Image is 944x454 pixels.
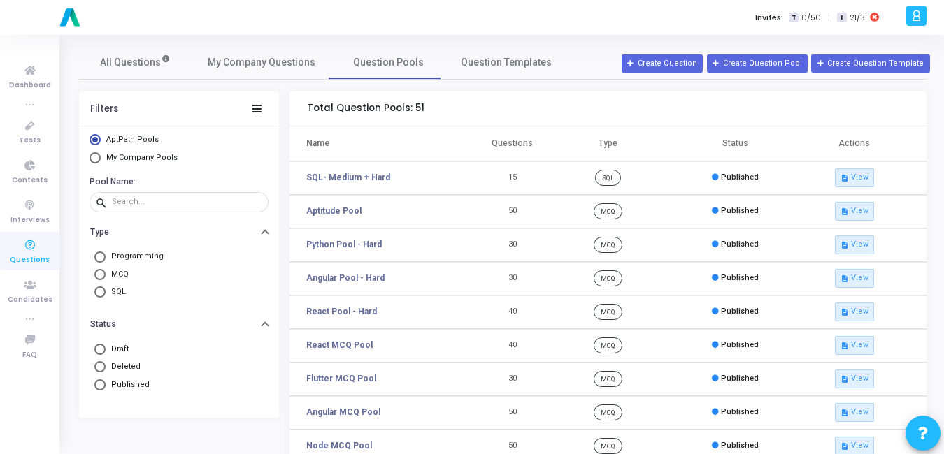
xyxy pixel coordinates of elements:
[828,10,830,24] span: |
[480,329,544,363] td: 40
[835,235,874,254] button: descriptionView
[90,319,116,330] h6: Status
[100,55,171,70] span: All Questions
[789,13,798,23] span: T
[480,363,544,396] td: 30
[837,13,846,23] span: I
[594,337,622,353] span: MCQ
[461,55,552,70] span: Question Templates
[12,175,48,186] span: Contests
[90,103,118,115] div: Filters
[841,409,848,416] i: description
[106,135,159,144] span: AptPath Pools
[594,304,622,319] span: MCQ
[835,202,874,220] button: descriptionView
[841,274,848,282] i: description
[10,254,50,266] span: Questions
[306,272,385,284] a: Angular Pool - Hard
[106,379,150,391] span: Published
[106,251,164,263] span: Programming
[835,403,874,421] button: descriptionView
[306,439,372,452] a: Node MCQ Pool
[811,54,929,73] button: Create Question Template
[56,3,84,31] img: logo
[712,440,759,452] div: Published
[8,294,52,306] span: Candidates
[835,269,874,287] button: descriptionView
[594,404,622,420] span: MCQ
[306,171,390,184] a: SQL- Medium + Hard
[79,221,279,242] button: Type
[841,442,848,450] i: description
[841,342,848,349] i: description
[306,238,382,251] a: Python Pool - Hard
[712,373,759,385] div: Published
[841,308,848,316] i: description
[799,126,927,161] th: Actions
[672,126,799,161] th: Status
[594,270,622,286] span: MCQ
[712,306,759,318] div: Published
[850,12,867,24] span: 21/31
[841,207,848,215] i: description
[289,126,480,161] th: Name
[90,227,109,237] h6: Type
[22,349,37,361] span: FAQ
[544,126,671,161] th: Type
[106,269,129,281] span: MCQ
[835,168,874,186] button: descriptionView
[9,80,51,91] span: Dashboard
[112,198,263,206] input: Search...
[95,196,112,209] mat-icon: search
[835,369,874,388] button: descriptionView
[712,172,759,184] div: Published
[90,134,269,167] mat-radio-group: Select Library
[306,305,377,318] a: React Pool - Hard
[595,170,621,185] span: SQL
[594,203,622,219] span: MCQ
[480,195,544,228] td: 50
[841,174,848,182] i: description
[106,344,129,356] span: Draft
[10,214,50,226] span: Interviews
[106,286,126,298] span: SQL
[480,126,544,161] th: Questions
[480,262,544,295] td: 30
[106,361,141,373] span: Deleted
[306,339,373,351] a: React MCQ Pool
[707,54,808,73] button: Create Question Pool
[306,372,376,385] a: Flutter MCQ Pool
[480,295,544,329] td: 40
[835,336,874,354] button: descriptionView
[594,371,622,386] span: MCQ
[306,205,362,217] a: Aptitude Pool
[622,54,703,73] button: Create Question
[835,302,874,321] button: descriptionView
[208,55,315,70] span: My Company Questions
[712,205,759,217] div: Published
[801,12,821,24] span: 0/50
[594,237,622,252] span: MCQ
[480,161,544,195] td: 15
[19,135,41,147] span: Tests
[712,339,759,351] div: Published
[306,406,380,418] a: Angular MCQ Pool
[353,55,424,70] span: Question Pools
[841,375,848,383] i: description
[712,272,759,284] div: Published
[480,396,544,430] td: 50
[79,314,279,335] button: Status
[712,407,759,418] div: Published
[106,153,178,162] span: My Company Pools
[841,241,848,249] i: description
[755,12,783,24] label: Invites:
[594,438,622,453] span: MCQ
[712,239,759,251] div: Published
[480,228,544,262] td: 30
[90,177,265,187] h6: Pool Name:
[307,103,424,115] h5: Total Question Pools: 51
